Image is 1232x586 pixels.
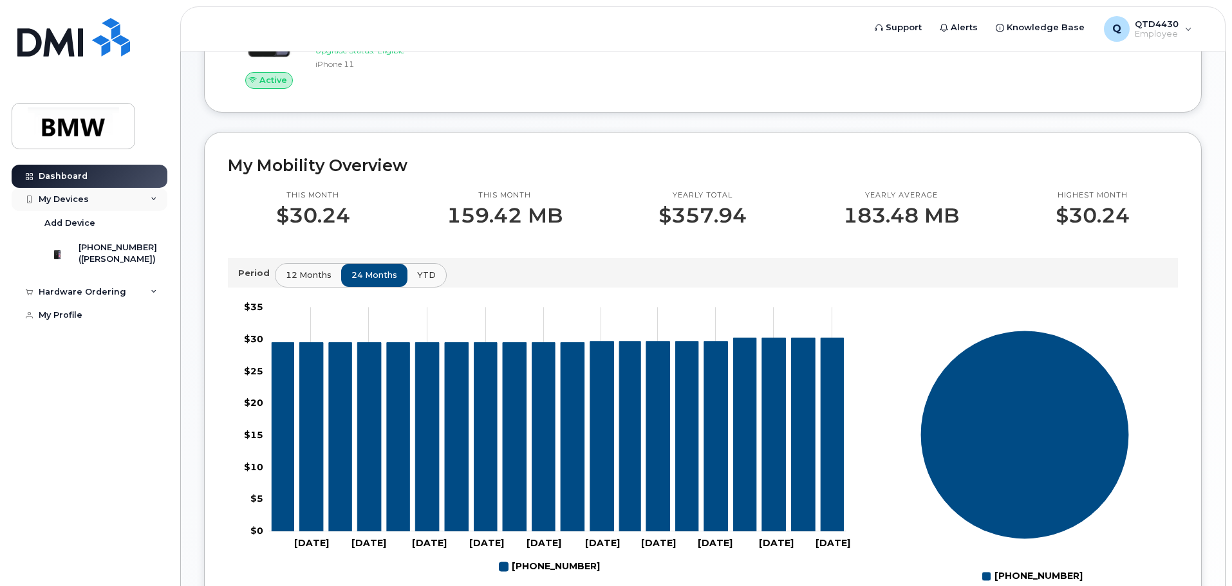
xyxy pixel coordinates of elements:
tspan: $5 [250,493,263,504]
tspan: [DATE] [469,537,504,549]
span: Support [886,21,922,34]
p: Highest month [1056,190,1130,201]
tspan: [DATE] [294,537,329,549]
a: Alerts [931,15,987,41]
p: $30.24 [276,204,350,227]
g: Series [920,330,1130,539]
p: 159.42 MB [447,204,563,227]
tspan: $25 [244,365,263,376]
tspan: [DATE] [759,537,794,549]
p: 183.48 MB [843,204,959,227]
p: Yearly total [658,190,747,201]
p: Period [238,267,275,279]
tspan: [DATE] [698,537,733,549]
tspan: [DATE] [641,537,676,549]
tspan: [DATE] [816,537,850,549]
tspan: $15 [244,429,263,441]
a: Support [866,15,931,41]
span: Active [259,74,287,86]
tspan: $20 [244,397,263,408]
tspan: [DATE] [527,537,561,549]
g: Chart [244,301,850,578]
iframe: Messenger Launcher [1176,530,1222,576]
span: Knowledge Base [1007,21,1085,34]
h2: My Mobility Overview [228,156,1178,175]
span: Upgrade Status: [315,46,375,55]
g: 864-320-6902 [272,338,843,531]
span: Q [1112,21,1121,37]
tspan: [DATE] [412,537,447,549]
tspan: $35 [244,301,263,313]
span: QTD4430 [1135,19,1179,29]
tspan: [DATE] [585,537,620,549]
span: 12 months [286,269,331,281]
p: $357.94 [658,204,747,227]
span: Employee [1135,29,1179,39]
span: Alerts [951,21,978,34]
span: YTD [417,269,436,281]
div: iPhone 11 [315,59,449,69]
p: $30.24 [1056,204,1130,227]
g: 864-320-6902 [499,556,600,578]
tspan: $10 [244,461,263,472]
g: Legend [499,556,600,578]
p: This month [276,190,350,201]
p: This month [447,190,563,201]
div: QTD4430 [1095,16,1201,42]
span: Eligible [377,46,404,55]
a: Knowledge Base [987,15,1094,41]
p: Yearly average [843,190,959,201]
tspan: $0 [250,525,263,536]
tspan: $30 [244,333,263,344]
tspan: [DATE] [351,537,386,549]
